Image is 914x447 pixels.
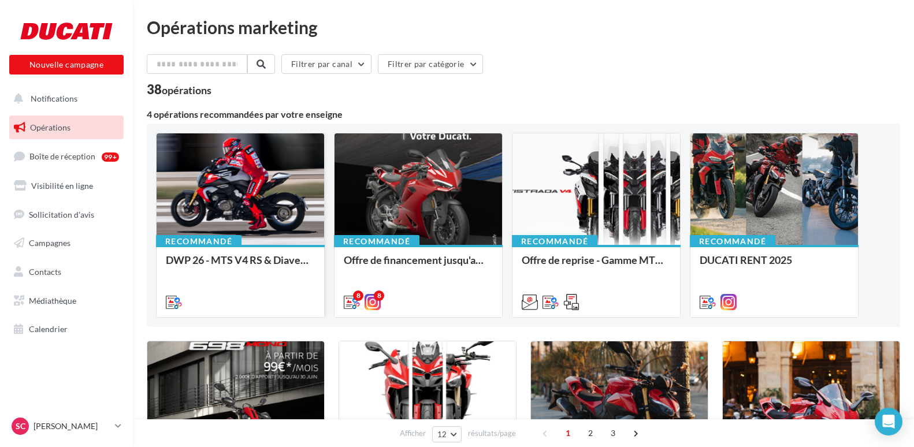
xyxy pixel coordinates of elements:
div: 8 [374,290,384,301]
div: 38 [147,83,211,96]
div: Recommandé [334,235,419,248]
div: 8 [353,290,363,301]
div: 99+ [102,152,119,162]
button: Filtrer par catégorie [378,54,483,74]
a: Visibilité en ligne [7,174,126,198]
a: Contacts [7,260,126,284]
button: Filtrer par canal [281,54,371,74]
span: Campagnes [29,238,70,248]
a: Boîte de réception99+ [7,144,126,169]
div: Open Intercom Messenger [875,408,902,435]
span: Notifications [31,94,77,103]
a: Sollicitation d'avis [7,203,126,227]
a: Calendrier [7,317,126,341]
div: opérations [162,85,211,95]
a: Opérations [7,116,126,140]
button: Nouvelle campagne [9,55,124,74]
span: 1 [559,424,577,442]
div: DWP 26 - MTS V4 RS & Diavel V4 RS [166,254,315,277]
span: Opérations [30,122,70,132]
span: Calendrier [29,324,68,334]
span: Sollicitation d'avis [29,209,94,219]
button: 12 [432,426,462,442]
p: [PERSON_NAME] [34,420,110,432]
div: Offre de financement jusqu'au 30 septembre [344,254,493,277]
span: SC [16,420,25,432]
div: Opérations marketing [147,18,900,36]
div: Offre de reprise - Gamme MTS V4 [522,254,671,277]
span: 3 [604,424,622,442]
span: 12 [437,430,447,439]
span: Visibilité en ligne [31,181,93,191]
a: Médiathèque [7,289,126,313]
div: Recommandé [690,235,775,248]
a: Campagnes [7,231,126,255]
span: Contacts [29,267,61,277]
div: 4 opérations recommandées par votre enseigne [147,110,900,119]
span: résultats/page [468,428,516,439]
div: Recommandé [156,235,241,248]
span: 2 [581,424,600,442]
span: Médiathèque [29,296,76,306]
span: Boîte de réception [29,151,95,161]
div: DUCATI RENT 2025 [700,254,849,277]
button: Notifications [7,87,121,111]
a: SC [PERSON_NAME] [9,415,124,437]
div: Recommandé [512,235,597,248]
span: Afficher [400,428,426,439]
